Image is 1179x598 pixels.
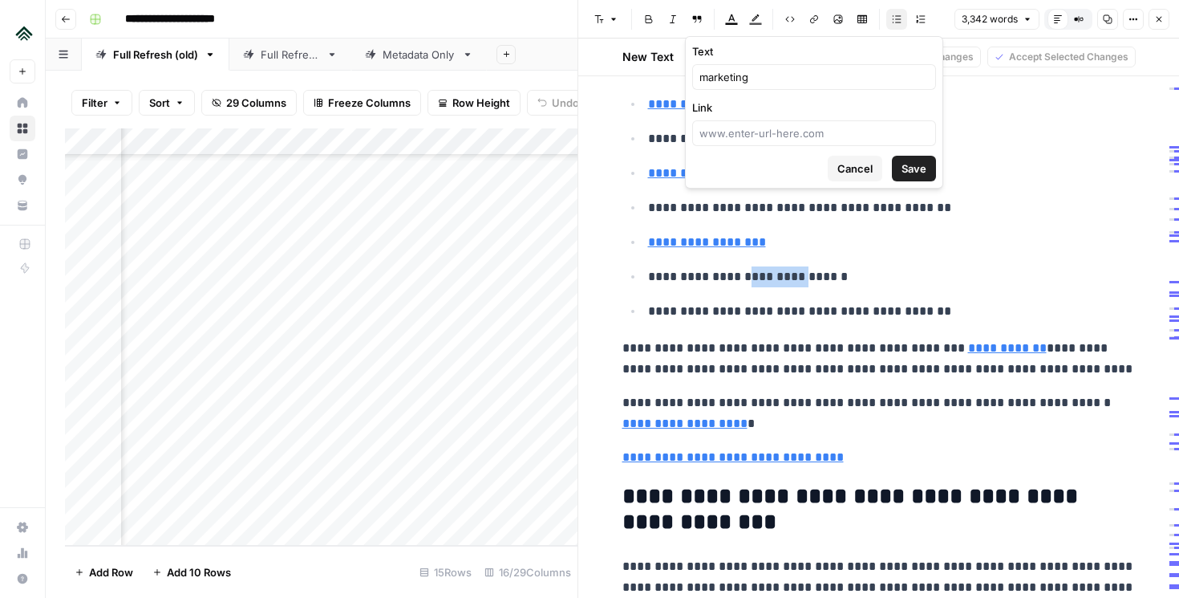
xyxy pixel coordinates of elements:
a: Browse [10,116,35,141]
span: Undo [552,95,579,111]
h2: New Text [622,49,674,65]
span: Freeze Columns [328,95,411,111]
button: Row Height [427,90,521,116]
div: 15 Rows [413,559,478,585]
button: Cancel [828,156,882,181]
a: Settings [10,515,35,540]
span: Accept Selected Changes [1009,50,1128,64]
button: Add 10 Rows [143,559,241,585]
a: Your Data [10,193,35,218]
button: Filter [71,90,132,116]
span: Row Height [452,95,510,111]
button: Undo [527,90,589,116]
span: Filter [82,95,107,111]
div: 16/29 Columns [478,559,577,585]
button: Workspace: Uplisting [10,13,35,53]
span: Save [901,161,926,177]
button: Sort [139,90,195,116]
button: Add Row [65,559,143,585]
button: Accept Selected Changes [987,47,1136,67]
span: Sort [149,95,170,111]
a: Home [10,90,35,116]
a: Usage [10,540,35,566]
button: Help + Support [10,566,35,592]
button: Save [892,156,936,181]
input: www.enter-url-here.com [699,125,929,141]
button: 3,342 words [954,9,1039,30]
span: 29 Columns [226,95,286,111]
div: Full Refresh [261,47,320,63]
div: Metadata Only [383,47,456,63]
a: Full Refresh (old) [82,39,229,71]
span: Cancel [837,161,873,177]
a: Full Refresh [229,39,351,71]
label: Link [692,100,936,116]
input: Type placeholder [699,69,929,85]
span: 3,342 words [962,12,1018,26]
a: Insights [10,141,35,167]
a: Opportunities [10,167,35,193]
span: Add 10 Rows [167,564,231,580]
button: 29 Columns [201,90,297,116]
span: Add Row [89,564,133,580]
a: Metadata Only [351,39,487,71]
label: Text [692,43,936,59]
img: Uplisting Logo [10,18,38,47]
button: Freeze Columns [303,90,421,116]
div: Full Refresh (old) [113,47,198,63]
